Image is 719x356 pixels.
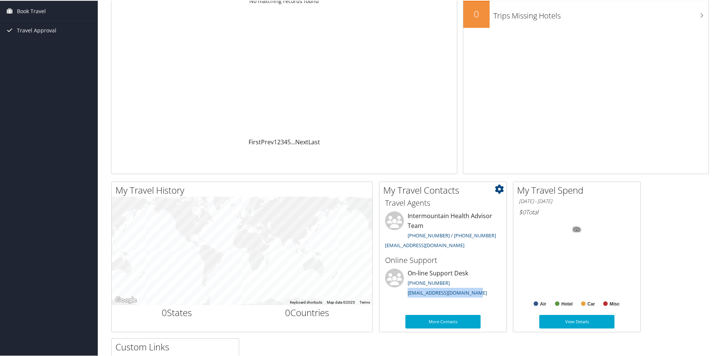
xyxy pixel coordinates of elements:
img: Google [114,295,138,304]
span: … [291,137,295,145]
a: [PHONE_NUMBER] / [PHONE_NUMBER] [408,231,496,238]
a: View Details [539,314,614,328]
a: [PHONE_NUMBER] [408,279,450,286]
h2: My Travel Contacts [383,183,507,196]
a: Prev [261,137,274,145]
text: Misc [610,301,620,306]
h2: My Travel Spend [517,183,640,196]
a: 0Trips Missing Hotels [463,1,708,27]
a: Terms (opens in new tab) [359,299,370,304]
a: [EMAIL_ADDRESS][DOMAIN_NAME] [408,289,487,295]
a: First [249,137,261,145]
a: 5 [287,137,291,145]
text: Hotel [561,301,573,306]
h6: [DATE] - [DATE] [519,197,635,204]
span: $0 [519,207,526,215]
span: 0 [162,306,167,318]
text: Air [540,301,546,306]
h2: My Travel History [115,183,372,196]
button: Keyboard shortcuts [290,299,322,304]
h2: 0 [463,7,490,20]
a: 3 [281,137,284,145]
h3: Travel Agents [385,197,501,208]
h3: Online Support [385,254,501,265]
li: On-line Support Desk [381,268,505,299]
a: More Contacts [405,314,481,328]
span: Book Travel [17,1,46,20]
tspan: 0% [574,227,580,231]
span: 0 [285,306,290,318]
a: Open this area in Google Maps (opens a new window) [114,295,138,304]
h2: States [117,306,237,318]
h2: Countries [248,306,367,318]
a: Next [295,137,308,145]
h3: Trips Missing Hotels [493,6,708,20]
li: Intermountain Health Advisor Team [381,211,505,251]
text: Car [587,301,595,306]
h2: Custom Links [115,340,239,353]
a: [EMAIL_ADDRESS][DOMAIN_NAME] [385,241,464,248]
span: Travel Approval [17,20,56,39]
h6: Total [519,207,635,215]
a: 1 [274,137,277,145]
a: 2 [277,137,281,145]
a: 4 [284,137,287,145]
a: Last [308,137,320,145]
span: Map data ©2025 [327,299,355,304]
